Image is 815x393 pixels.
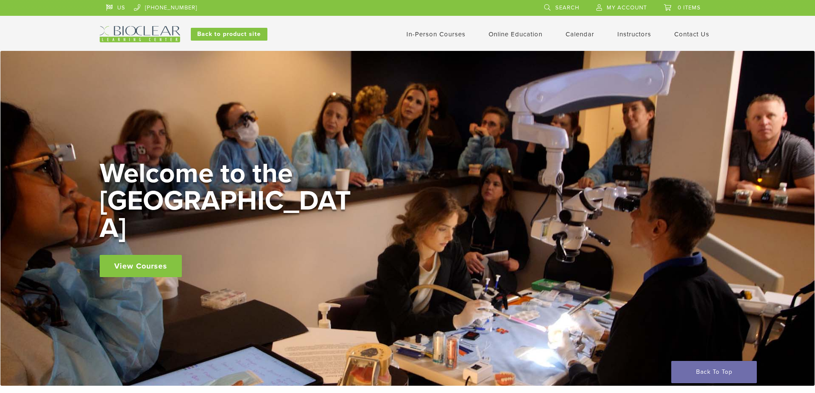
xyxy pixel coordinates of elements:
[406,30,465,38] a: In-Person Courses
[607,4,647,11] span: My Account
[674,30,709,38] a: Contact Us
[566,30,594,38] a: Calendar
[555,4,579,11] span: Search
[489,30,542,38] a: Online Education
[617,30,651,38] a: Instructors
[100,160,356,242] h2: Welcome to the [GEOGRAPHIC_DATA]
[100,26,180,42] img: Bioclear
[678,4,701,11] span: 0 items
[671,361,757,383] a: Back To Top
[191,28,267,41] a: Back to product site
[100,255,182,277] a: View Courses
